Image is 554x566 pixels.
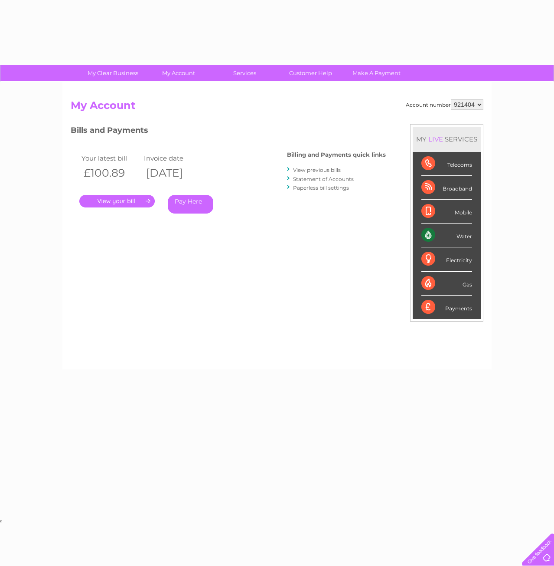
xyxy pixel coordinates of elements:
div: Broadband [421,176,472,200]
th: [DATE] [142,164,204,182]
div: LIVE [427,135,445,143]
a: . [79,195,155,207]
h3: Bills and Payments [71,124,386,139]
a: Customer Help [275,65,346,81]
td: Invoice date [142,152,204,164]
a: View previous bills [293,167,341,173]
h4: Billing and Payments quick links [287,151,386,158]
div: MY SERVICES [413,127,481,151]
div: Mobile [421,200,472,224]
div: Electricity [421,247,472,271]
th: £100.89 [79,164,142,182]
div: Account number [406,99,483,110]
div: Telecoms [421,152,472,176]
a: Statement of Accounts [293,176,354,182]
a: Paperless bill settings [293,184,349,191]
div: Water [421,224,472,247]
a: Make A Payment [341,65,412,81]
h2: My Account [71,99,483,116]
a: Services [209,65,280,81]
a: My Account [143,65,215,81]
a: Pay Here [168,195,213,214]
div: Payments [421,296,472,319]
a: My Clear Business [77,65,149,81]
td: Your latest bill [79,152,142,164]
div: Gas [421,272,472,296]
